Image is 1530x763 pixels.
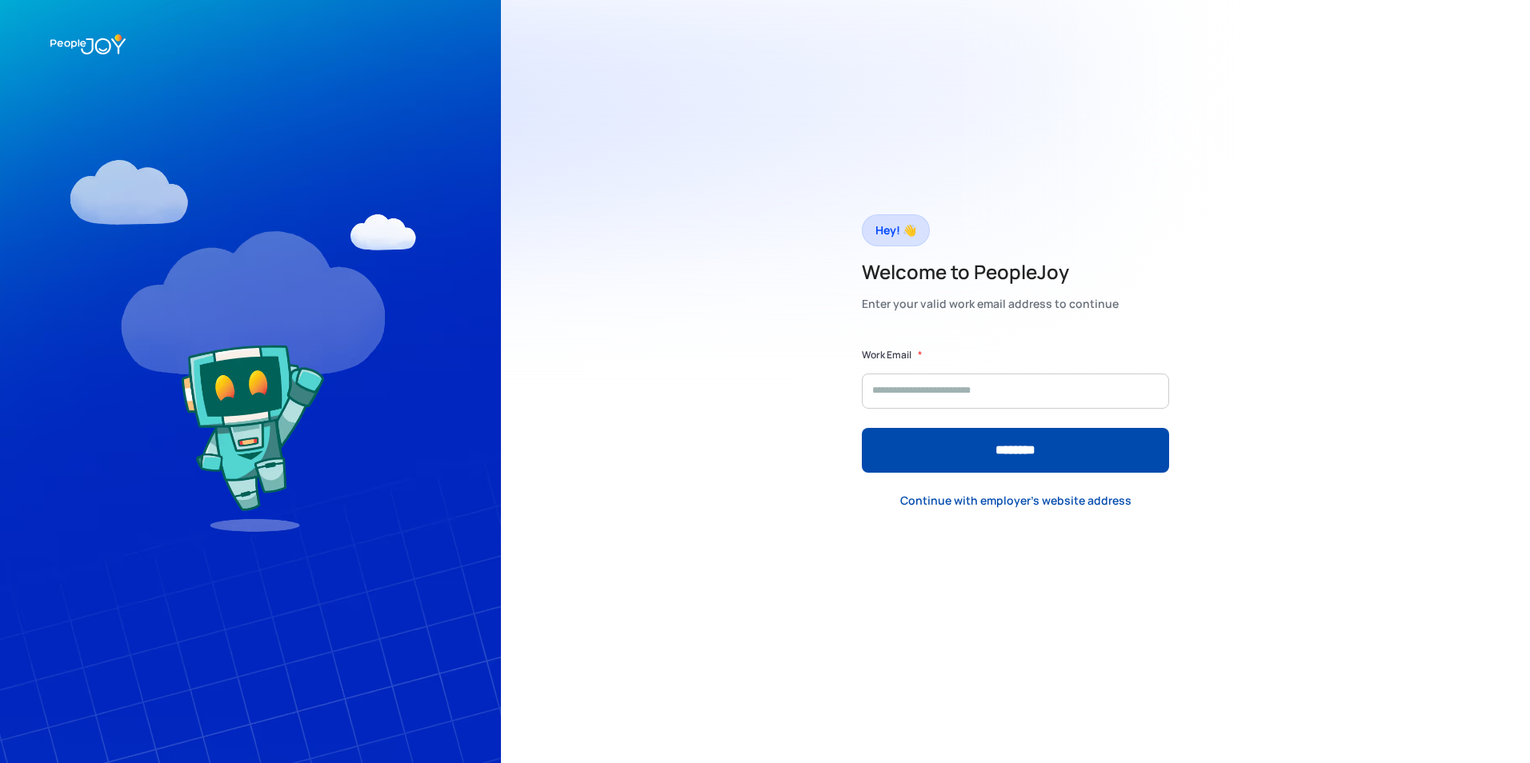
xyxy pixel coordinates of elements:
[862,347,1169,473] form: Form
[862,259,1119,285] h2: Welcome to PeopleJoy
[900,493,1131,509] div: Continue with employer's website address
[862,347,911,363] label: Work Email
[862,293,1119,315] div: Enter your valid work email address to continue
[875,219,916,242] div: Hey! 👋
[887,485,1144,517] a: Continue with employer's website address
